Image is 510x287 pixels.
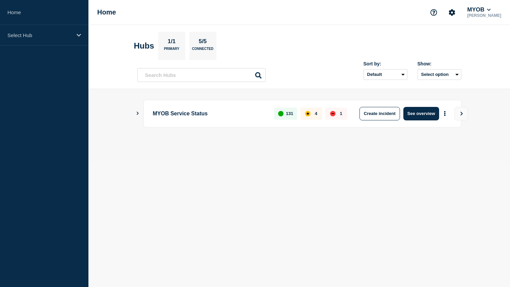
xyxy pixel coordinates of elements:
div: up [278,111,284,116]
button: Support [427,5,441,20]
p: MYOB Service Status [153,107,267,120]
button: View [454,107,468,120]
h1: Home [97,8,116,16]
p: Select Hub [7,32,72,38]
button: Account settings [445,5,459,20]
p: 1/1 [165,38,178,47]
div: affected [305,111,311,116]
div: down [330,111,335,116]
p: Connected [192,47,213,54]
button: Create incident [359,107,400,120]
h2: Hubs [134,41,154,51]
select: Sort by [364,69,407,80]
p: [PERSON_NAME] [466,13,503,18]
p: 1 [340,111,342,116]
p: Primary [164,47,180,54]
p: 131 [286,111,293,116]
button: Select option [418,69,461,80]
div: Show: [418,61,461,66]
p: 4 [315,111,317,116]
button: MYOB [466,6,492,13]
input: Search Hubs [137,68,266,82]
button: See overview [403,107,439,120]
button: Show Connected Hubs [136,111,139,116]
div: Sort by: [364,61,407,66]
button: More actions [440,107,449,120]
p: 5/5 [196,38,209,47]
